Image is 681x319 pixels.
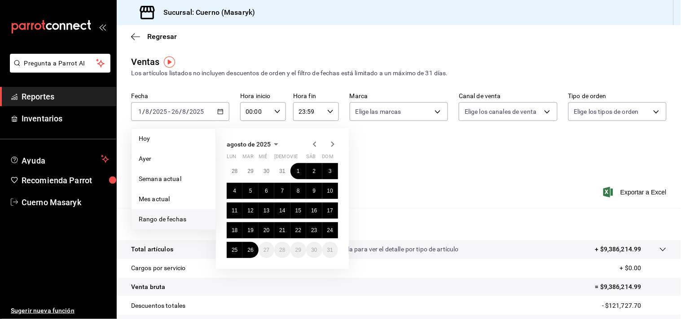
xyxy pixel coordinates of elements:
p: + $0.00 [620,263,667,273]
abbr: 19 de agosto de 2025 [247,227,253,233]
button: 15 de agosto de 2025 [290,203,306,219]
input: -- [145,108,149,115]
abbr: 21 de agosto de 2025 [279,227,285,233]
abbr: 9 de agosto de 2025 [312,188,316,194]
abbr: viernes [290,154,298,163]
button: open_drawer_menu [99,23,106,30]
abbr: 15 de agosto de 2025 [295,207,301,214]
button: 8 de agosto de 2025 [290,183,306,199]
abbr: 29 de agosto de 2025 [295,247,301,253]
button: 30 de julio de 2025 [259,163,274,179]
span: Ayuda [22,154,97,164]
input: -- [182,108,187,115]
abbr: 1 de agosto de 2025 [297,168,300,174]
button: Pregunta a Parrot AI [10,54,110,73]
span: Elige los tipos de orden [574,107,639,116]
button: 10 de agosto de 2025 [322,183,338,199]
p: + $9,386,214.99 [595,245,641,254]
span: Ayer [139,154,208,164]
button: 19 de agosto de 2025 [242,222,258,238]
button: 24 de agosto de 2025 [322,222,338,238]
img: Tooltip marker [164,56,175,68]
button: 20 de agosto de 2025 [259,222,274,238]
abbr: jueves [274,154,327,163]
button: 25 de agosto de 2025 [227,242,242,258]
abbr: 7 de agosto de 2025 [281,188,284,194]
button: 14 de agosto de 2025 [274,203,290,219]
input: -- [138,108,142,115]
div: Ventas [131,55,160,69]
abbr: martes [242,154,253,163]
span: Elige los canales de venta [465,107,536,116]
abbr: 2 de agosto de 2025 [312,168,316,174]
abbr: 8 de agosto de 2025 [297,188,300,194]
abbr: 26 de agosto de 2025 [247,247,253,253]
button: 12 de agosto de 2025 [242,203,258,219]
label: Hora inicio [240,93,286,99]
h3: Sucursal: Cuerno (Masaryk) [156,7,255,18]
p: Da clic en la fila para ver el detalle por tipo de artículo [310,245,459,254]
abbr: 18 de agosto de 2025 [232,227,237,233]
div: Los artículos listados no incluyen descuentos de orden y el filtro de fechas está limitado a un m... [131,69,667,78]
abbr: 16 de agosto de 2025 [311,207,317,214]
span: Mes actual [139,194,208,204]
button: 23 de agosto de 2025 [306,222,322,238]
span: / [187,108,189,115]
abbr: 30 de julio de 2025 [264,168,269,174]
abbr: 30 de agosto de 2025 [311,247,317,253]
button: 21 de agosto de 2025 [274,222,290,238]
abbr: 29 de julio de 2025 [247,168,253,174]
p: Cargos por servicio [131,263,186,273]
a: Pregunta a Parrot AI [6,65,110,74]
label: Canal de venta [459,93,557,99]
button: 13 de agosto de 2025 [259,203,274,219]
button: 28 de agosto de 2025 [274,242,290,258]
p: - $121,727.70 [602,301,667,310]
abbr: 27 de agosto de 2025 [264,247,269,253]
button: Exportar a Excel [605,187,667,198]
abbr: miércoles [259,154,267,163]
span: / [149,108,152,115]
abbr: 14 de agosto de 2025 [279,207,285,214]
button: agosto de 2025 [227,139,281,150]
span: Recomienda Parrot [22,174,109,186]
abbr: 31 de agosto de 2025 [327,247,333,253]
abbr: sábado [306,154,316,163]
button: Regresar [131,32,177,41]
button: 22 de agosto de 2025 [290,222,306,238]
button: 31 de agosto de 2025 [322,242,338,258]
span: Inventarios [22,112,109,125]
abbr: 24 de agosto de 2025 [327,227,333,233]
span: Regresar [147,32,177,41]
abbr: 17 de agosto de 2025 [327,207,333,214]
abbr: 11 de agosto de 2025 [232,207,237,214]
button: 31 de julio de 2025 [274,163,290,179]
abbr: 31 de julio de 2025 [279,168,285,174]
button: 16 de agosto de 2025 [306,203,322,219]
button: 9 de agosto de 2025 [306,183,322,199]
abbr: 20 de agosto de 2025 [264,227,269,233]
button: 7 de agosto de 2025 [274,183,290,199]
button: 3 de agosto de 2025 [322,163,338,179]
p: Resumen [131,219,667,229]
label: Hora fin [293,93,339,99]
span: Reportes [22,91,109,103]
button: 1 de agosto de 2025 [290,163,306,179]
abbr: 12 de agosto de 2025 [247,207,253,214]
span: agosto de 2025 [227,141,271,148]
button: 17 de agosto de 2025 [322,203,338,219]
button: 5 de agosto de 2025 [242,183,258,199]
button: 11 de agosto de 2025 [227,203,242,219]
label: Tipo de orden [568,93,667,99]
span: Cuerno Masaryk [22,196,109,208]
span: Semana actual [139,174,208,184]
abbr: 22 de agosto de 2025 [295,227,301,233]
span: Sugerir nueva función [11,306,109,315]
p: Venta bruta [131,282,165,292]
span: Rango de fechas [139,215,208,224]
button: 28 de julio de 2025 [227,163,242,179]
abbr: 23 de agosto de 2025 [311,227,317,233]
abbr: 28 de julio de 2025 [232,168,237,174]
